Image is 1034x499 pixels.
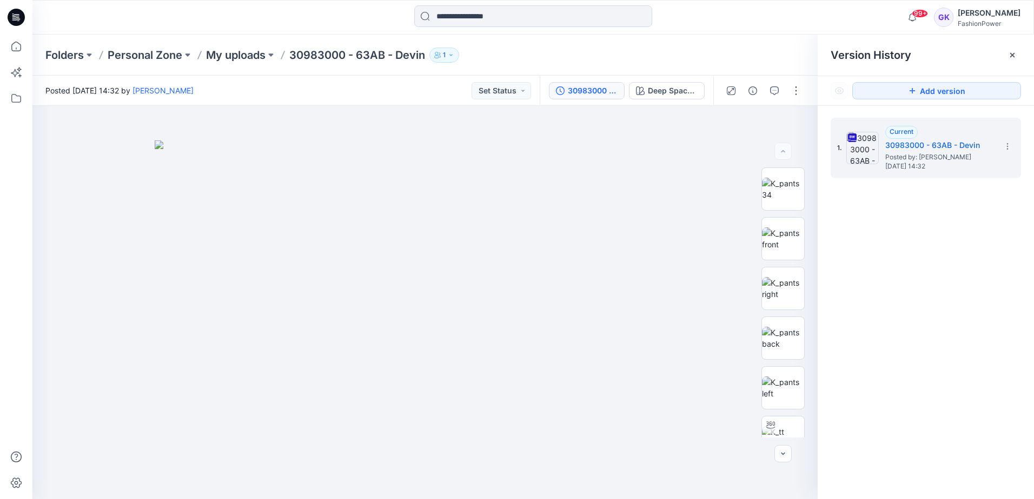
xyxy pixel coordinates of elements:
img: K_pants back [762,327,804,349]
a: My uploads [206,48,266,63]
img: K_pants front [762,227,804,250]
button: Add version [852,82,1021,99]
img: K_pants right [762,277,804,300]
p: 1 [443,49,446,61]
span: Version History [831,49,911,62]
button: 1 [429,48,459,63]
div: [PERSON_NAME] [958,6,1020,19]
img: 30983000 - 63AB - Devin [846,132,879,164]
img: K_pants 34 [762,178,804,200]
div: FashionPower [958,19,1020,28]
button: Show Hidden Versions [831,82,848,99]
div: 30983000 - 63AB - Devin [568,85,618,97]
img: eyJhbGciOiJIUzI1NiIsImtpZCI6IjAiLCJzbHQiOiJzZXMiLCJ0eXAiOiJKV1QifQ.eyJkYXRhIjp7InR5cGUiOiJzdG9yYW... [155,140,695,499]
a: [PERSON_NAME] [132,86,194,95]
a: Personal Zone [108,48,182,63]
img: K_tt pants [762,426,804,449]
button: Deep Space Blue (as swatch) + Blue Dune (as swatch) [629,82,705,99]
span: 99+ [912,9,928,18]
span: Posted by: Guerline Kamp [885,152,993,163]
span: 1. [837,143,842,153]
span: [DATE] 14:32 [885,163,993,170]
img: K_pants left [762,376,804,399]
p: 30983000 - 63AB - Devin [289,48,425,63]
div: Deep Space Blue (as swatch) + Blue Dune (as swatch) [648,85,698,97]
div: GK [934,8,953,27]
span: Current [890,127,913,136]
h5: 30983000 - 63AB - Devin [885,139,993,152]
button: Close [1008,51,1017,59]
button: Details [744,82,761,99]
span: Posted [DATE] 14:32 by [45,85,194,96]
button: 30983000 - 63AB - Devin [549,82,625,99]
a: Folders [45,48,84,63]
